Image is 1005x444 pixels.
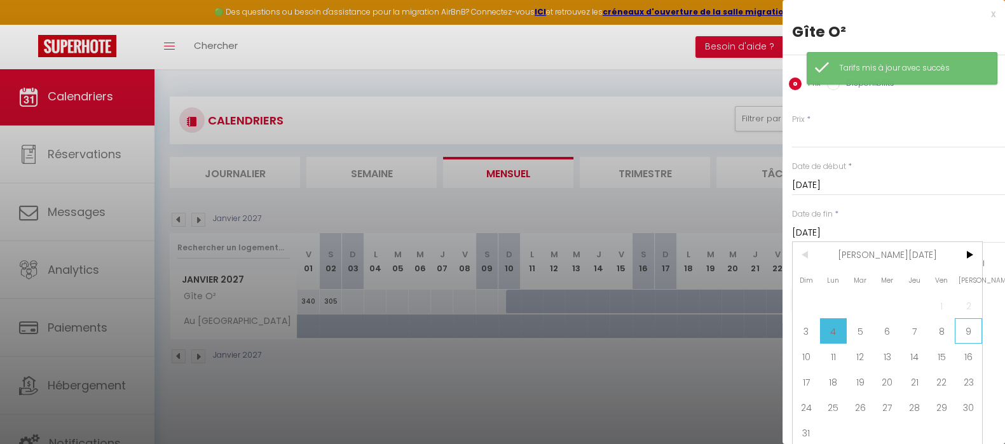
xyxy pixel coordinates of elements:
span: 12 [847,344,874,369]
button: Ouvrir le widget de chat LiveChat [10,5,48,43]
span: Jeu [901,267,928,293]
span: 15 [928,344,955,369]
label: Prix [802,77,821,91]
span: 24 [793,394,820,420]
span: 18 [820,369,847,394]
span: Mer [874,267,901,293]
div: x [783,6,995,22]
span: Ven [928,267,955,293]
span: > [955,242,982,267]
span: 16 [955,344,982,369]
span: 13 [874,344,901,369]
span: 9 [955,318,982,344]
span: 27 [874,394,901,420]
span: [PERSON_NAME] [955,267,982,293]
span: 8 [928,318,955,344]
span: 5 [847,318,874,344]
label: Date de fin [792,208,833,220]
span: Lun [820,267,847,293]
span: 6 [874,318,901,344]
span: < [793,242,820,267]
label: Date de début [792,161,846,173]
iframe: Chat [951,387,995,434]
span: 1 [928,293,955,318]
span: 7 [901,318,928,344]
span: 22 [928,369,955,394]
span: 26 [847,394,874,420]
span: Dim [793,267,820,293]
label: Prix [792,114,805,126]
span: [PERSON_NAME][DATE] [820,242,955,267]
span: 25 [820,394,847,420]
span: 11 [820,344,847,369]
div: Gîte O² [792,22,995,42]
span: 21 [901,369,928,394]
span: 29 [928,394,955,420]
span: 4 [820,318,847,344]
span: 28 [901,394,928,420]
span: 2 [955,293,982,318]
div: Tarifs mis à jour avec succès [839,62,984,74]
span: 17 [793,369,820,394]
span: 14 [901,344,928,369]
span: 19 [847,369,874,394]
span: 10 [793,344,820,369]
span: Mar [847,267,874,293]
span: 23 [955,369,982,394]
span: 3 [793,318,820,344]
span: 20 [874,369,901,394]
